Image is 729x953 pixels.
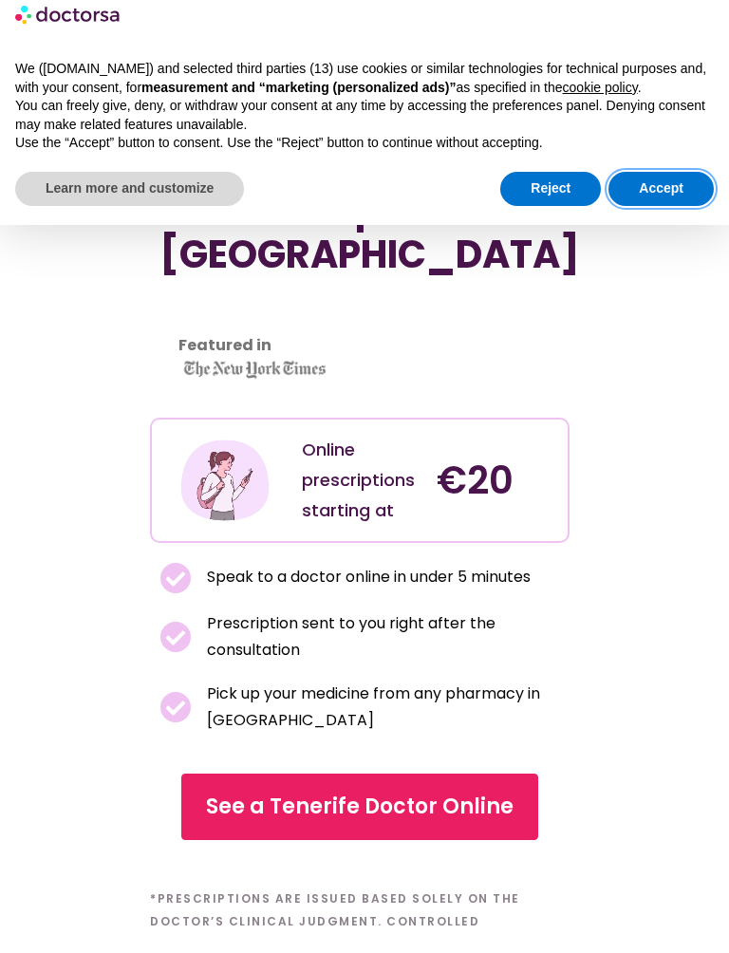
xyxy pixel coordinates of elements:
[178,350,271,372] strong: Featured in
[206,808,514,838] span: See a Tenerife Doctor Online
[15,113,714,150] p: You can freely give, deny, or withdraw your consent at any time by accessing the preferences pane...
[159,312,559,335] iframe: Customer reviews powered by Trustpilot
[15,188,244,222] button: Learn more and customize
[563,96,638,111] a: cookie policy
[141,96,456,111] strong: measurement and “marketing (personalized ads)”
[202,697,560,750] span: Pick up your medicine from any pharmacy in [GEOGRAPHIC_DATA]
[15,15,121,46] img: logo
[500,188,601,222] button: Reject
[608,188,714,222] button: Accept
[159,157,559,293] h1: Online Doctor Prescription in [GEOGRAPHIC_DATA]
[15,150,714,169] p: Use the “Accept” button to consent. Use the “Reject” button to continue without accepting.
[15,76,714,113] p: We ([DOMAIN_NAME]) and selected third parties (13) use cookies or similar technologies for techni...
[302,451,418,542] div: Online prescriptions starting at
[178,450,271,543] img: Illustration depicting a young woman in a casual outfit, engaged with her smartphone. She has a p...
[159,335,559,358] iframe: Customer reviews powered by Trustpilot
[202,580,531,607] span: Speak to a doctor online in under 5 minutes
[437,474,552,519] h4: €20
[202,626,560,680] span: Prescription sent to you right after the consultation
[181,790,538,856] a: See a Tenerife Doctor Online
